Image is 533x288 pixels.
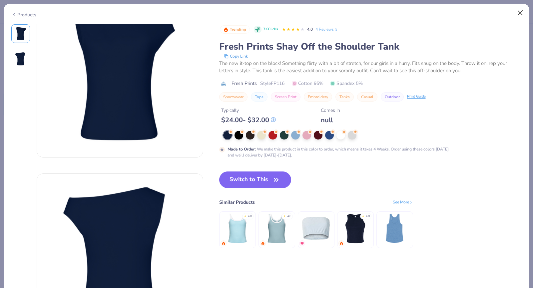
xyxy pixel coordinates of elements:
img: trending.gif [339,241,343,245]
img: brand logo [219,81,228,86]
div: Comes In [321,107,340,114]
div: See More [393,199,413,205]
button: Embroidery [304,92,332,102]
button: Outdoor [381,92,404,102]
img: Los Angeles Apparel Tri Blend Racerback Tank 3.7oz [379,212,410,244]
div: ★ [244,214,247,217]
img: trending.gif [222,241,226,245]
div: Products [11,11,36,18]
div: $ 24.00 - $ 32.00 [221,116,276,124]
div: The new it-top on the block! Something flirty with a bit of stretch, for our girls in a hurry. Fi... [219,60,522,75]
span: 4.0 [307,27,313,32]
button: Badge Button [220,25,250,34]
span: 7K Clicks [263,27,278,32]
button: Casual [357,92,377,102]
button: Tanks [335,92,354,102]
img: Fresh Prints Terry Bandeau [300,212,332,244]
div: 4.8 [366,214,370,219]
img: Fresh Prints Cali Camisole Top [222,212,253,244]
div: null [321,116,340,124]
img: Trending sort [223,27,229,32]
span: Trending [230,28,246,31]
div: 4.8 [248,214,252,219]
button: Switch to This [219,171,291,188]
img: Fresh Prints Sunset Blvd Ribbed Scoop Tank Top [261,212,292,244]
img: Front [13,26,29,42]
img: Back [13,51,29,67]
img: MostFav.gif [300,241,304,245]
div: Similar Products [219,199,255,206]
div: We make this product in this color to order, which means it takes 4 Weeks. Order using these colo... [228,146,454,158]
div: ★ [362,214,364,217]
button: Sportswear [219,92,248,102]
div: Fresh Prints Shay Off the Shoulder Tank [219,40,522,53]
button: Screen Print [271,92,300,102]
div: Typically [221,107,276,114]
button: Close [514,7,527,19]
img: trending.gif [261,241,265,245]
div: 4.0 Stars [282,24,304,35]
span: Cotton 95% [292,80,323,87]
strong: Made to Order : [228,146,256,152]
div: Print Guide [407,94,426,100]
a: 4 Reviews [315,26,338,32]
span: Fresh Prints [232,80,257,87]
button: Tops [251,92,267,102]
img: Bella + Canvas Ladies' Micro Ribbed Racerback Tank [339,212,371,244]
div: 4.8 [287,214,291,219]
div: ★ [283,214,286,217]
button: copy to clipboard [222,53,250,60]
span: Style FP116 [260,80,284,87]
span: Spandex 5% [330,80,363,87]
